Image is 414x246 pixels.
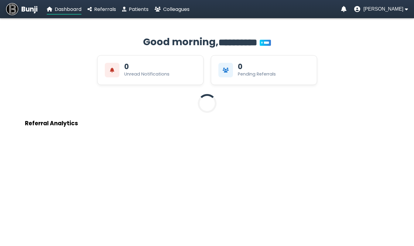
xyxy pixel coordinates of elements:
h2: Good morning, [25,35,389,49]
div: View Pending Referrals [211,55,317,85]
span: Colleagues [163,6,190,13]
span: Patients [129,6,149,13]
span: Bunji [21,4,38,14]
span: Referrals [94,6,116,13]
h3: Referral Analytics [25,119,389,128]
a: Colleagues [155,5,190,13]
img: Bunji Dental Referral Management [6,3,18,15]
a: Notifications [341,6,347,12]
a: Referrals [87,5,116,13]
a: Patients [122,5,149,13]
div: 0 [124,63,129,70]
a: Dashboard [47,5,81,13]
span: Dashboard [55,6,81,13]
div: Pending Referrals [238,71,276,77]
div: View Unread Notifications [97,55,204,85]
span: [PERSON_NAME] [363,6,403,12]
div: Unread Notifications [124,71,169,77]
span: You’re on Plus! [260,40,271,46]
button: User menu [354,6,408,12]
div: 0 [238,63,242,70]
a: Bunji [6,3,38,15]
